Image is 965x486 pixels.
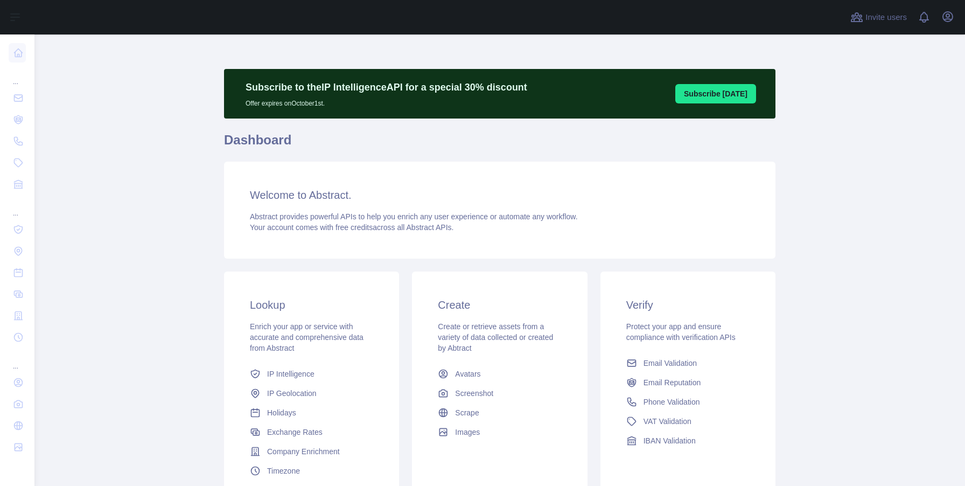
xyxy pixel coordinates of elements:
h3: Welcome to Abstract. [250,188,750,203]
span: IP Geolocation [267,388,317,399]
span: Exchange Rates [267,427,323,438]
a: Exchange Rates [246,422,377,442]
a: IP Intelligence [246,364,377,384]
span: Invite users [865,11,907,24]
div: ... [9,65,26,86]
div: ... [9,196,26,218]
h3: Lookup [250,297,373,313]
a: IP Geolocation [246,384,377,403]
span: VAT Validation [644,416,691,427]
span: Holidays [267,407,296,418]
a: IBAN Validation [622,431,754,450]
a: Company Enrichment [246,442,377,461]
button: Subscribe [DATE] [675,84,756,103]
h3: Verify [626,297,750,313]
a: Phone Validation [622,392,754,412]
span: Abstract provides powerful APIs to help you enrich any user experience or automate any workflow. [250,212,578,221]
span: Enrich your app or service with accurate and comprehensive data from Abstract [250,322,363,352]
h3: Create [438,297,561,313]
a: Avatars [433,364,565,384]
span: IP Intelligence [267,369,314,379]
a: Email Validation [622,353,754,373]
span: Email Reputation [644,377,701,388]
span: Scrape [455,407,479,418]
p: Offer expires on October 1st. [246,95,527,108]
a: Timezone [246,461,377,481]
span: Protect your app and ensure compliance with verification APIs [626,322,736,342]
span: free credits [335,223,373,232]
span: Timezone [267,466,300,476]
span: IBAN Validation [644,435,696,446]
span: Phone Validation [644,397,700,407]
span: Avatars [455,369,480,379]
span: Screenshot [455,388,493,399]
div: ... [9,349,26,371]
span: Company Enrichment [267,446,340,457]
a: Screenshot [433,384,565,403]
span: Images [455,427,480,438]
h1: Dashboard [224,131,775,157]
span: Create or retrieve assets from a variety of data collected or created by Abtract [438,322,553,352]
a: Images [433,422,565,442]
button: Invite users [848,9,909,26]
a: Holidays [246,403,377,422]
a: VAT Validation [622,412,754,431]
span: Email Validation [644,358,697,369]
p: Subscribe to the IP Intelligence API for a special 30 % discount [246,80,527,95]
span: Your account comes with across all Abstract APIs. [250,223,453,232]
a: Scrape [433,403,565,422]
a: Email Reputation [622,373,754,392]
